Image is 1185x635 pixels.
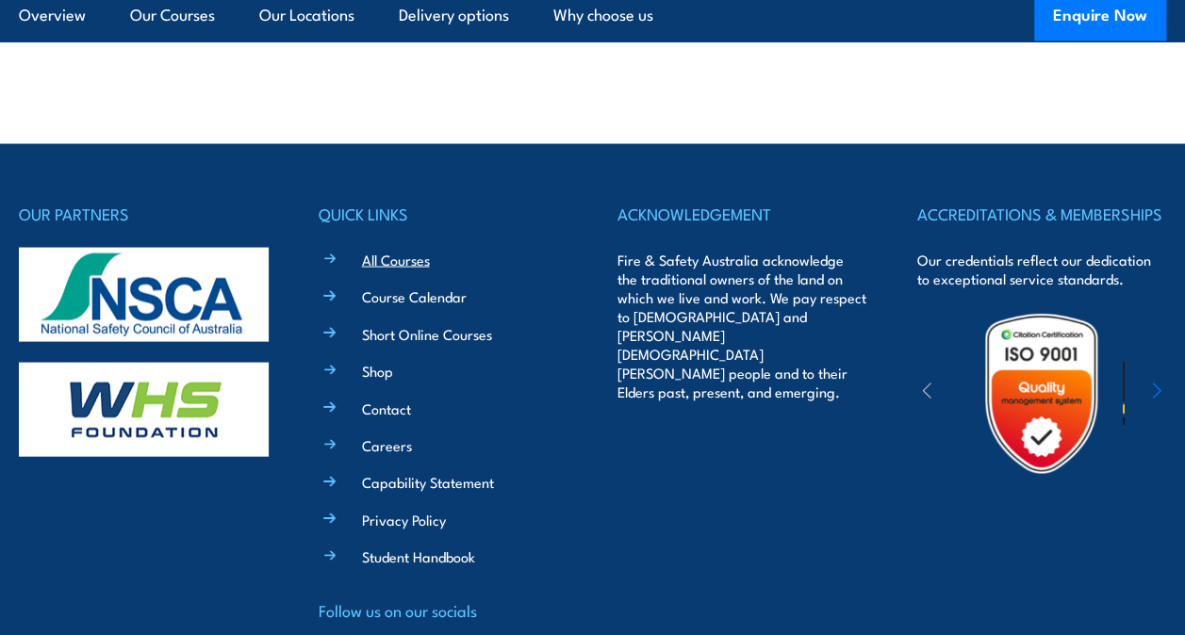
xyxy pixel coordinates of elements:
a: Course Calendar [362,286,467,306]
a: Privacy Policy [362,510,446,529]
img: Untitled design (19) [960,312,1124,476]
a: Student Handbook [362,546,475,566]
h4: OUR PARTNERS [19,201,269,227]
a: Capability Statement [362,472,494,492]
a: All Courses [362,250,430,269]
a: Short Online Courses [362,324,492,344]
h4: ACCREDITATIONS & MEMBERSHIPS [917,201,1167,227]
p: Fire & Safety Australia acknowledge the traditional owners of the land on which we live and work.... [617,251,867,401]
a: Careers [362,435,412,455]
p: Our credentials reflect our dedication to exceptional service standards. [917,251,1167,288]
a: Shop [362,361,393,381]
h4: QUICK LINKS [319,201,568,227]
h4: ACKNOWLEDGEMENT [617,201,867,227]
a: Contact [362,399,411,418]
img: whs-logo-footer [19,363,269,457]
h4: Follow us on our socials [319,597,568,624]
img: nsca-logo-footer [19,248,269,342]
